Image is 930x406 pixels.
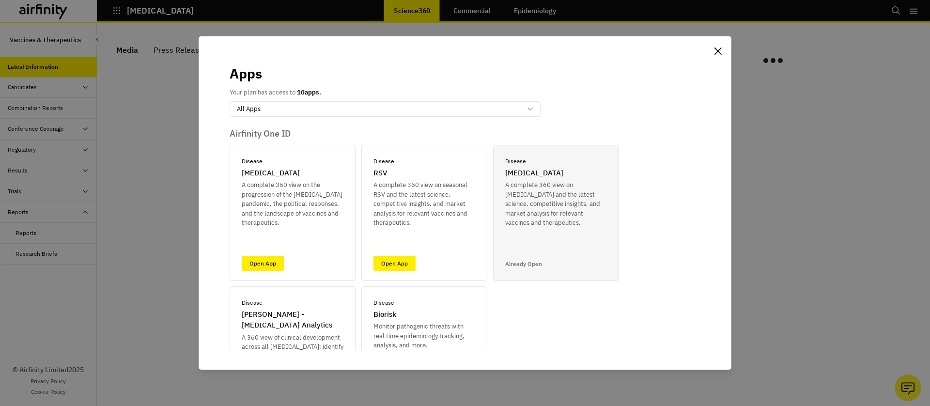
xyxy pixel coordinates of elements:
p: Your plan has access to [230,88,321,97]
p: Airfinity One ID [230,128,700,139]
p: [PERSON_NAME] - [MEDICAL_DATA] Analytics [242,309,343,330]
p: Monitor pathogenic threats with real time epidemiology tracking, analysis, and more. [373,322,475,350]
p: Biorisk [373,309,396,319]
p: Apps [230,63,262,84]
p: [MEDICAL_DATA] [242,168,300,178]
p: Disease [373,298,394,307]
a: Open App [242,255,284,270]
p: [MEDICAL_DATA] [505,168,563,178]
b: 10 apps. [297,88,321,96]
button: Close [710,43,726,59]
p: Disease [242,298,263,307]
p: RSV [373,168,387,178]
p: All Apps [237,104,261,113]
p: A complete 360 view on [MEDICAL_DATA] and the latest science, competitive insights, and market an... [505,180,607,227]
p: Disease [373,157,394,166]
p: A complete 360 view on seasonal RSV and the latest science, competitive insights, and market anal... [373,180,475,227]
p: Disease [242,157,263,166]
p: A complete 360 view on the progression of the [MEDICAL_DATA] pandemic, the political responses, a... [242,180,343,227]
p: A 360 view of clinical development across all [MEDICAL_DATA]; identify opportunities and track ch... [242,332,343,379]
p: Disease [505,157,526,166]
a: Open App [373,255,416,270]
p: Already Open [505,259,542,268]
